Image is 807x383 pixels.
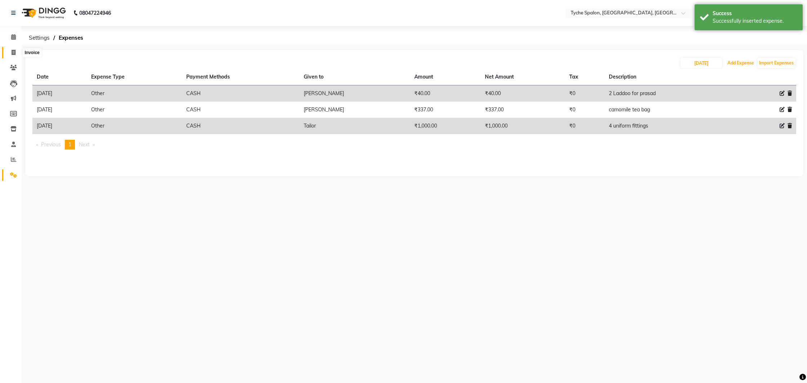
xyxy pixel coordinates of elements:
td: [DATE] [32,118,87,134]
input: PLACEHOLDER.DATE [681,58,722,68]
button: Add Expense [726,58,756,68]
td: camomile tea bag [605,102,730,118]
td: ₹337.00 [410,102,481,118]
span: Next [79,141,90,148]
td: ₹0 [565,118,605,134]
td: Other [87,85,182,102]
td: Tailor [299,118,410,134]
th: Amount [410,69,481,85]
td: ₹1,000.00 [481,118,565,134]
b: 08047224946 [79,3,111,23]
span: Expenses [55,31,87,44]
td: 2 Laddoo for prasad [605,85,730,102]
td: [PERSON_NAME] [299,85,410,102]
td: ₹40.00 [410,85,481,102]
img: logo [18,3,68,23]
div: Successfully inserted expense. [713,17,797,25]
td: ₹0 [565,102,605,118]
th: Payment Methods [182,69,300,85]
div: Success [713,10,797,17]
td: CASH [182,118,300,134]
td: ₹1,000.00 [410,118,481,134]
td: ₹0 [565,85,605,102]
td: ₹40.00 [481,85,565,102]
span: Settings [25,31,53,44]
td: 4 uniform fittings [605,118,730,134]
td: [DATE] [32,85,87,102]
span: Previous [41,141,61,148]
td: CASH [182,85,300,102]
div: Invoice [23,48,41,57]
td: Other [87,118,182,134]
th: Given to [299,69,410,85]
span: 1 [68,141,71,148]
th: Tax [565,69,605,85]
th: Description [605,69,730,85]
nav: Pagination [32,140,796,150]
td: ₹337.00 [481,102,565,118]
th: Net Amount [481,69,565,85]
td: [DATE] [32,102,87,118]
td: [PERSON_NAME] [299,102,410,118]
button: Import Expenses [757,58,795,68]
th: Date [32,69,87,85]
td: Other [87,102,182,118]
th: Expense Type [87,69,182,85]
td: CASH [182,102,300,118]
